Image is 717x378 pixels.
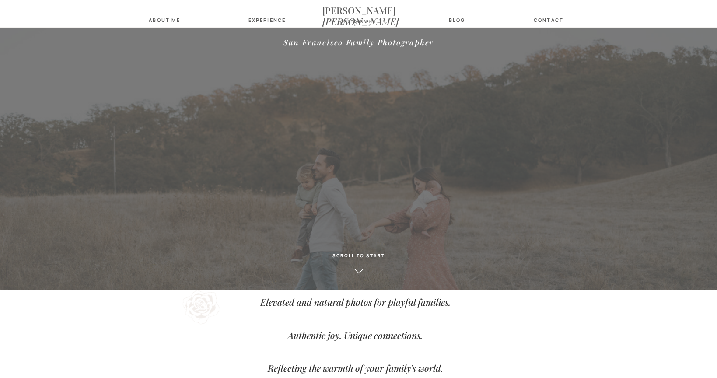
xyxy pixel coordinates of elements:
a: about Me [147,17,183,23]
a: Experience [248,17,283,23]
a: contact [532,17,566,23]
h1: San Francisco Family Photographer [194,38,524,64]
a: photography [337,19,381,25]
nav: [PERSON_NAME] [322,5,395,15]
a: [PERSON_NAME][PERSON_NAME] [322,5,395,15]
i: [PERSON_NAME] [322,15,399,27]
a: blog [444,17,470,23]
p: Elevated and natural photos for playful families. Authentic joy. Unique connections. Reflecting t... [219,294,492,330]
a: scroll to start [297,253,420,263]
